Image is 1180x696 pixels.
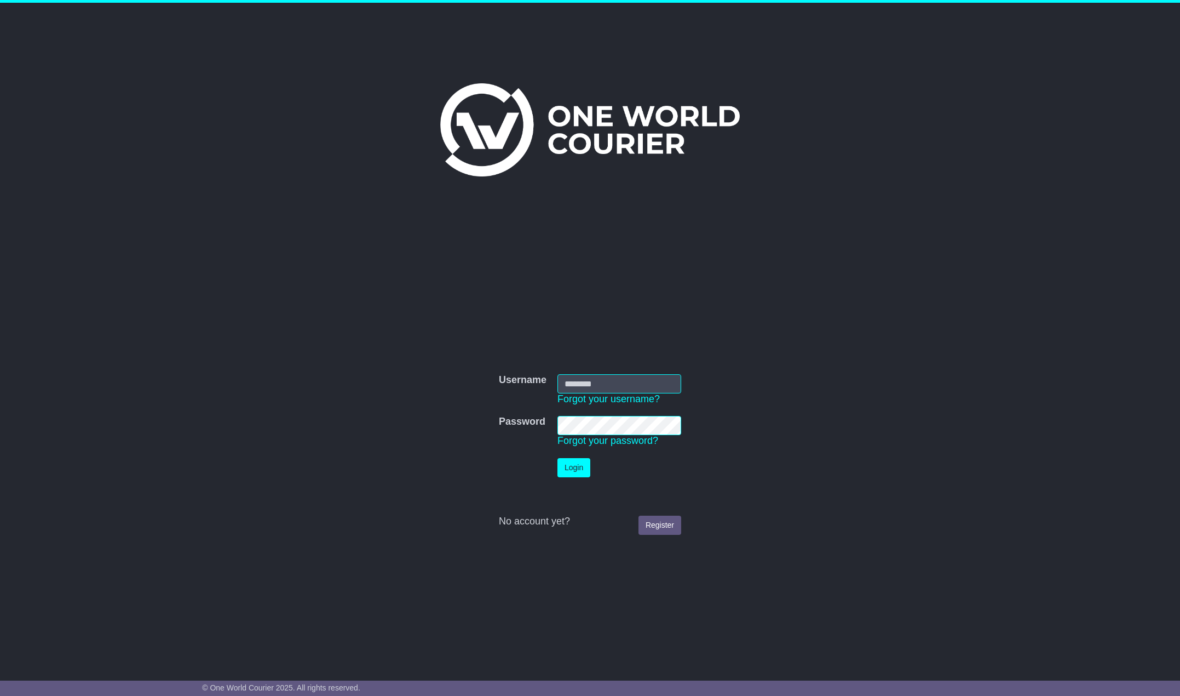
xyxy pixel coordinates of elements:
[499,516,681,528] div: No account yet?
[557,458,590,477] button: Login
[440,83,739,176] img: One World
[557,435,658,446] a: Forgot your password?
[499,416,545,428] label: Password
[202,683,360,692] span: © One World Courier 2025. All rights reserved.
[638,516,681,535] a: Register
[499,374,546,386] label: Username
[557,393,660,404] a: Forgot your username?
